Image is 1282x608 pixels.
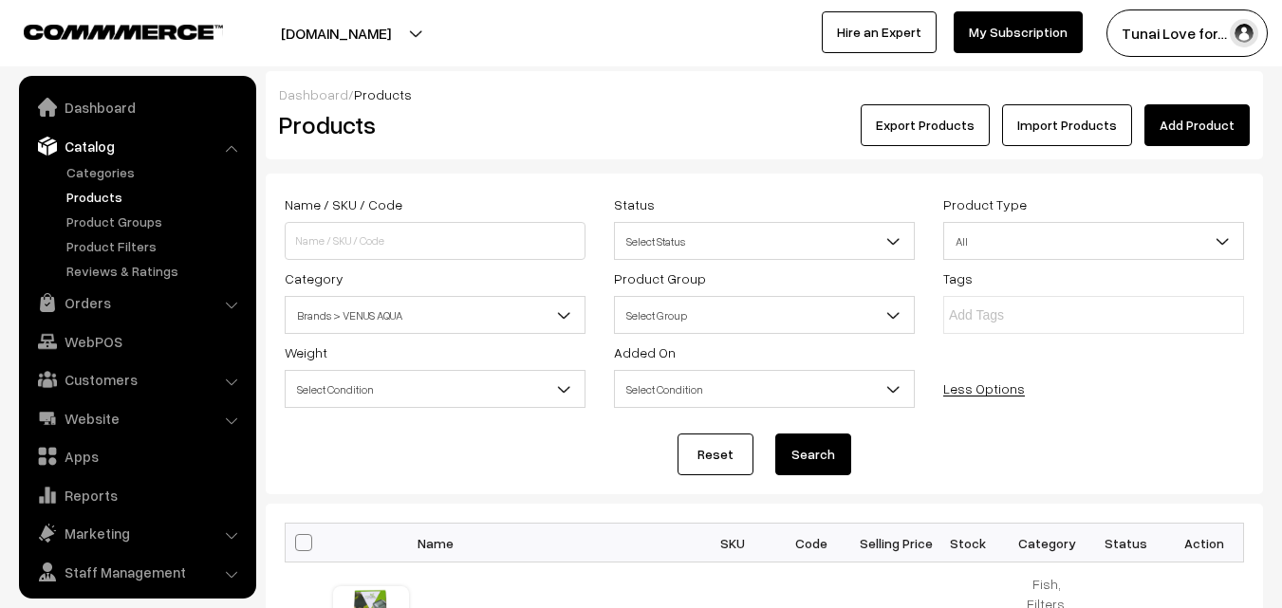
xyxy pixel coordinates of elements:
[24,324,250,359] a: WebPOS
[24,362,250,396] a: Customers
[678,433,753,475] a: Reset
[285,370,585,408] span: Select Condition
[285,268,344,288] label: Category
[24,286,250,320] a: Orders
[354,86,412,102] span: Products
[1165,524,1244,562] th: Action
[1144,104,1250,146] a: Add Product
[279,84,1250,104] div: /
[24,439,250,473] a: Apps
[822,11,937,53] a: Hire an Expert
[62,261,250,281] a: Reviews & Ratings
[1008,524,1087,562] th: Category
[615,225,914,258] span: Select Status
[24,516,250,550] a: Marketing
[24,90,250,124] a: Dashboard
[285,296,585,334] span: Brands > VENUS AQUA
[943,222,1244,260] span: All
[775,433,851,475] button: Search
[24,19,190,42] a: COMMMERCE
[943,268,973,288] label: Tags
[24,478,250,512] a: Reports
[24,25,223,39] img: COMMMERCE
[861,104,990,146] button: Export Products
[285,342,327,362] label: Weight
[615,373,914,406] span: Select Condition
[614,370,915,408] span: Select Condition
[286,299,585,332] span: Brands > VENUS AQUA
[614,342,676,362] label: Added On
[614,296,915,334] span: Select Group
[62,162,250,182] a: Categories
[614,268,706,288] label: Product Group
[214,9,457,57] button: [DOMAIN_NAME]
[1002,104,1132,146] a: Import Products
[614,194,655,214] label: Status
[954,11,1083,53] a: My Subscription
[285,194,402,214] label: Name / SKU / Code
[62,212,250,231] a: Product Groups
[279,110,584,139] h2: Products
[614,222,915,260] span: Select Status
[615,299,914,332] span: Select Group
[1106,9,1268,57] button: Tunai Love for…
[949,305,1115,325] input: Add Tags
[694,524,772,562] th: SKU
[24,555,250,589] a: Staff Management
[943,194,1027,214] label: Product Type
[24,129,250,163] a: Catalog
[62,187,250,207] a: Products
[286,373,585,406] span: Select Condition
[24,401,250,435] a: Website
[944,225,1243,258] span: All
[850,524,929,562] th: Selling Price
[1087,524,1165,562] th: Status
[1230,19,1258,47] img: user
[279,86,348,102] a: Dashboard
[409,524,694,562] th: Name
[62,236,250,256] a: Product Filters
[285,222,585,260] input: Name / SKU / Code
[771,524,850,562] th: Code
[943,380,1025,396] a: Less Options
[929,524,1008,562] th: Stock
